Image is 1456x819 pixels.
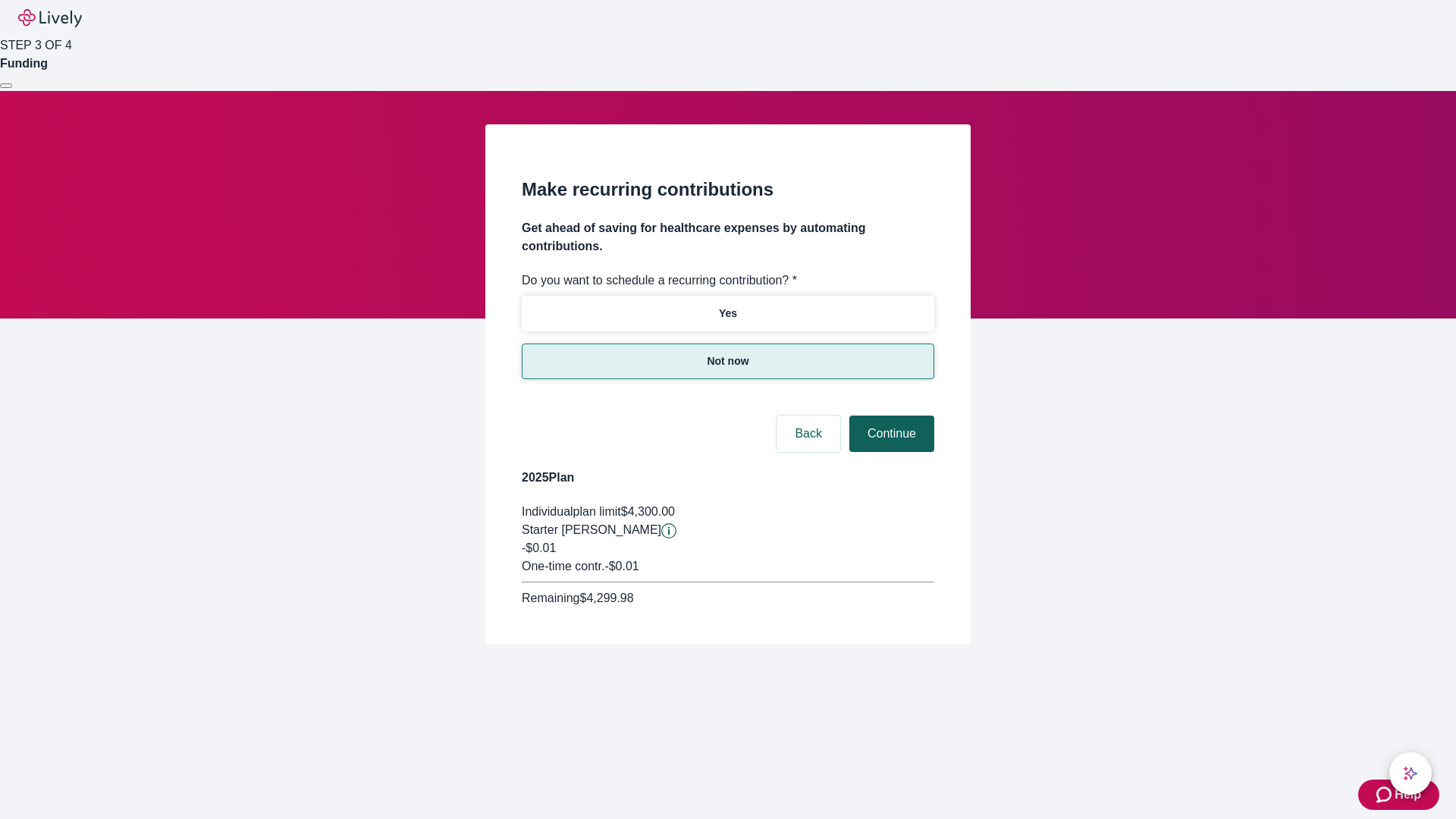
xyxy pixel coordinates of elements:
span: Remaining [522,591,579,604]
span: Individual plan limit [522,505,621,518]
button: Zendesk support iconHelp [1358,780,1439,810]
span: Help [1395,786,1421,804]
span: $4,299.98 [579,591,633,604]
svg: Starter penny details [661,523,676,538]
label: Do you want to schedule a recurring contribution? * [522,271,797,290]
button: Lively will contribute $0.01 to establish your account [661,523,676,538]
button: chat [1389,752,1432,795]
h4: Get ahead of saving for healthcare expenses by automating contributions. [522,219,934,256]
span: - $0.01 [604,560,639,573]
h2: Make recurring contributions [522,176,934,203]
img: Lively [18,9,82,27]
span: One-time contr. [522,560,604,573]
svg: Lively AI Assistant [1403,766,1418,781]
h4: 2025 Plan [522,469,934,487]
button: Back [777,416,840,452]
span: $4,300.00 [621,505,675,518]
p: Not now [707,353,748,369]
button: Yes [522,296,934,331]
svg: Zendesk support icon [1376,786,1395,804]
p: Yes [719,306,737,322]
button: Continue [849,416,934,452]
span: Starter [PERSON_NAME] [522,523,661,536]
button: Not now [522,344,934,379]
span: -$0.01 [522,541,556,554]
